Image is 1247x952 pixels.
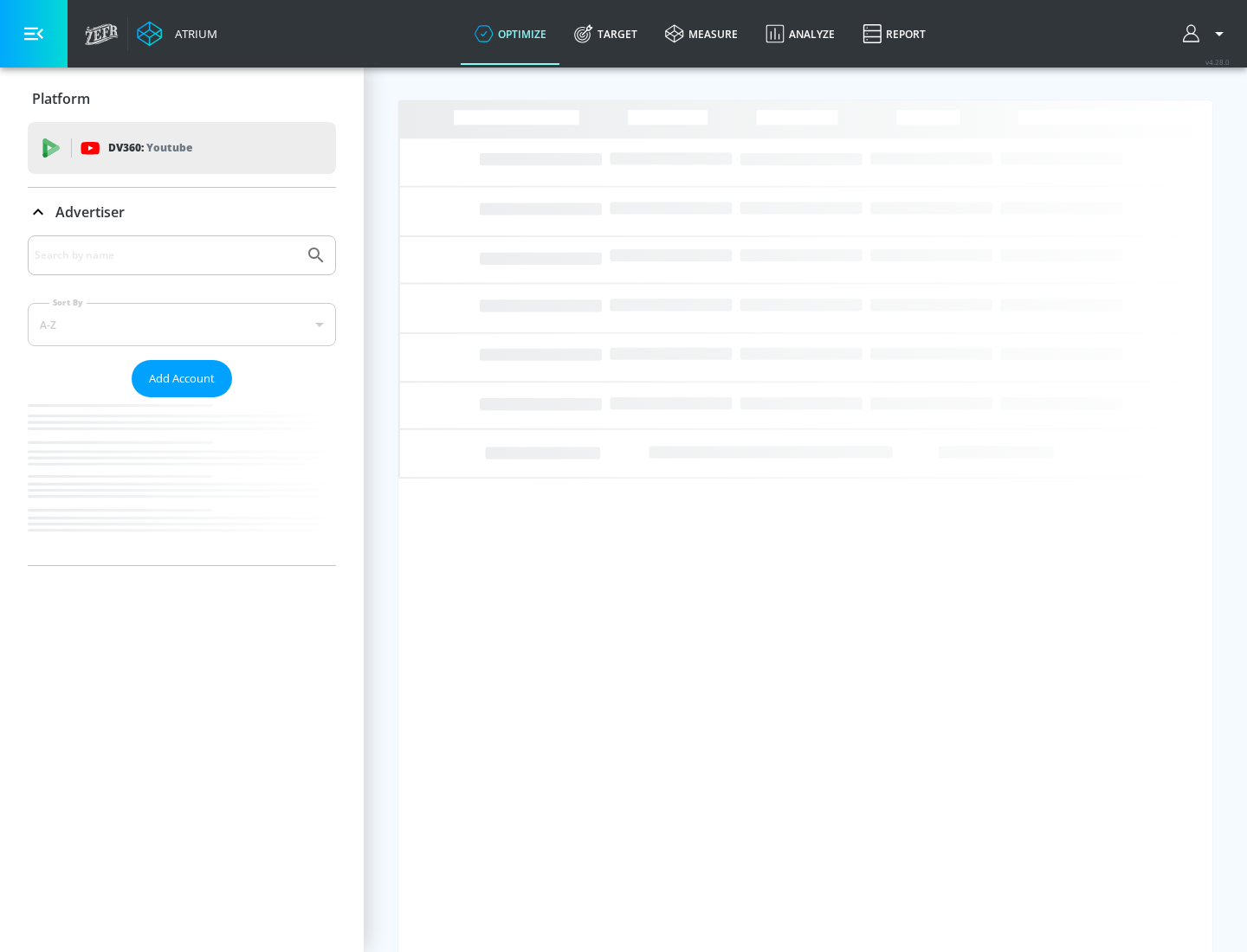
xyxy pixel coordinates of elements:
div: A-Z [28,303,336,346]
a: Analyze [752,3,849,65]
a: Target [560,3,651,65]
div: DV360: Youtube [28,122,336,174]
div: Advertiser [28,235,336,565]
a: measure [651,3,752,65]
div: Advertiser [28,188,336,236]
p: Youtube [146,138,192,157]
p: DV360: [108,138,192,158]
button: Add Account [132,360,232,397]
div: Atrium [168,26,217,42]
a: Atrium [137,21,217,47]
a: Report [849,3,940,65]
span: Add Account [149,369,215,389]
input: Search by name [35,244,297,267]
label: Sort By [49,297,87,308]
span: v 4.28.0 [1205,57,1230,67]
nav: list of Advertiser [28,397,336,565]
p: Advertiser [55,203,125,222]
a: optimize [461,3,560,65]
div: Platform [28,74,336,123]
p: Platform [32,89,90,108]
